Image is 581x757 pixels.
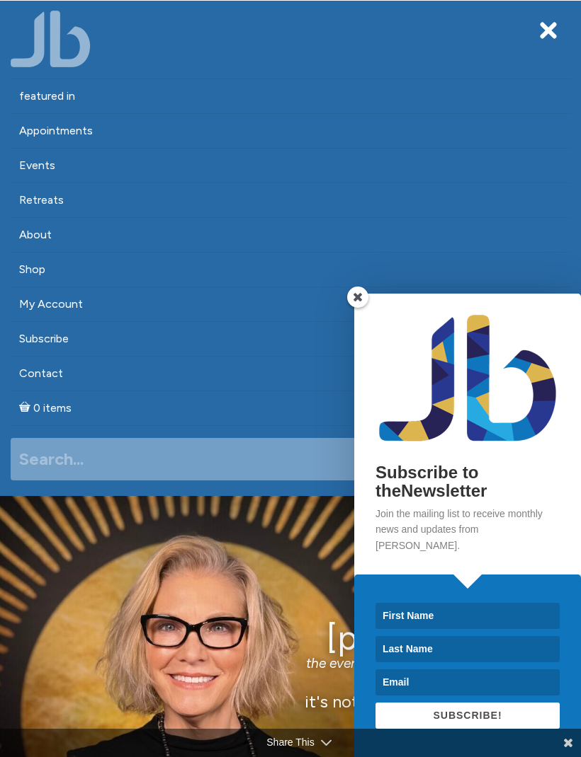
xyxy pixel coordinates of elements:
[33,400,72,417] span: 0 items
[19,401,33,415] i: Cart
[11,287,570,321] a: My Account
[29,618,552,656] h1: [PERSON_NAME]
[538,21,560,38] button: Toggle navigation
[29,656,552,672] p: the everyday medium™, intuitive teacher
[11,322,570,356] a: Subscribe
[376,669,560,695] input: Email
[11,438,570,480] input: Search...
[376,603,560,629] input: First Name
[11,391,570,425] a: Cart0 items
[11,149,570,183] a: Events
[29,692,552,712] p: it's not woo woo, it's true true™
[376,703,560,729] button: SUBSCRIBE!
[11,183,570,217] a: Retreats
[376,463,560,501] h2: Subscribe to theNewsletter
[11,253,570,287] a: Shop
[11,357,570,391] a: Contact
[11,114,570,148] a: Appointments
[376,506,560,553] p: Join the mailing list to receive monthly news and updates from [PERSON_NAME].
[11,11,91,67] img: Jamie Butler. The Everyday Medium
[433,710,502,721] span: SUBSCRIBE!
[376,636,560,662] input: Last Name
[11,218,570,252] a: About
[11,79,570,113] a: featured in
